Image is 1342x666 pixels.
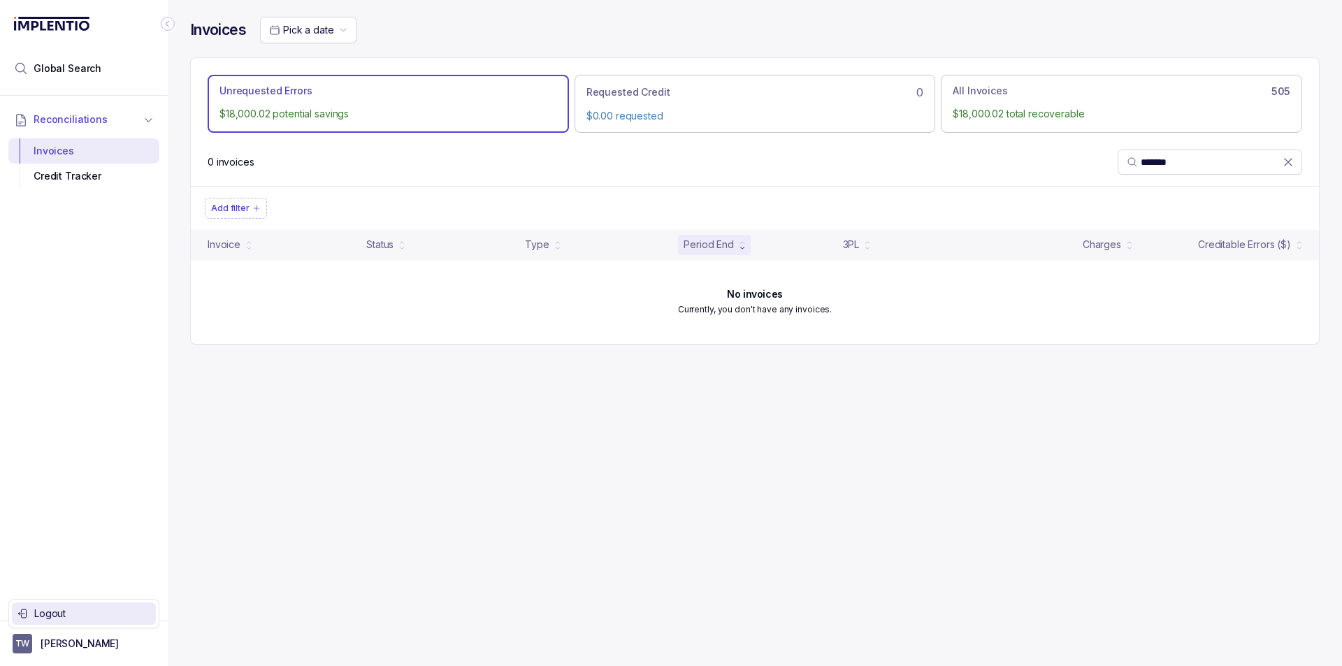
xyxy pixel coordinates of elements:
div: Remaining page entries [208,155,254,169]
span: Reconciliations [34,113,108,126]
div: Collapse Icon [159,15,176,32]
p: Unrequested Errors [219,84,312,98]
button: Reconciliations [8,104,159,135]
button: Filter Chip Add filter [205,198,267,219]
div: Type [525,238,549,252]
div: Reconciliations [8,136,159,192]
search: Date Range Picker [269,23,333,37]
div: Credit Tracker [20,164,148,189]
button: Date Range Picker [260,17,356,43]
div: Status [366,238,394,252]
p: [PERSON_NAME] [41,637,119,651]
div: Invoice [208,238,240,252]
p: Currently, you don't have any invoices. [678,303,832,317]
p: 0 invoices [208,155,254,169]
p: Requested Credit [586,85,670,99]
span: User initials [13,634,32,653]
h6: No invoices [727,289,782,300]
p: $18,000.02 potential savings [219,107,557,121]
span: Global Search [34,61,101,75]
div: Period End [684,238,734,252]
div: Invoices [20,138,148,164]
p: Add filter [211,201,250,215]
div: Charges [1083,238,1121,252]
ul: Action Tab Group [208,75,1302,132]
h4: Invoices [190,20,246,40]
p: $18,000.02 total recoverable [953,107,1290,121]
div: 3PL [843,238,860,252]
h6: 505 [1271,86,1290,97]
div: 0 [586,84,924,101]
span: Pick a date [283,24,333,36]
ul: Filter Group [205,198,1305,219]
p: Logout [34,607,150,621]
button: User initials[PERSON_NAME] [13,634,155,653]
div: Creditable Errors ($) [1198,238,1291,252]
p: All Invoices [953,84,1007,98]
p: $0.00 requested [586,109,924,123]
